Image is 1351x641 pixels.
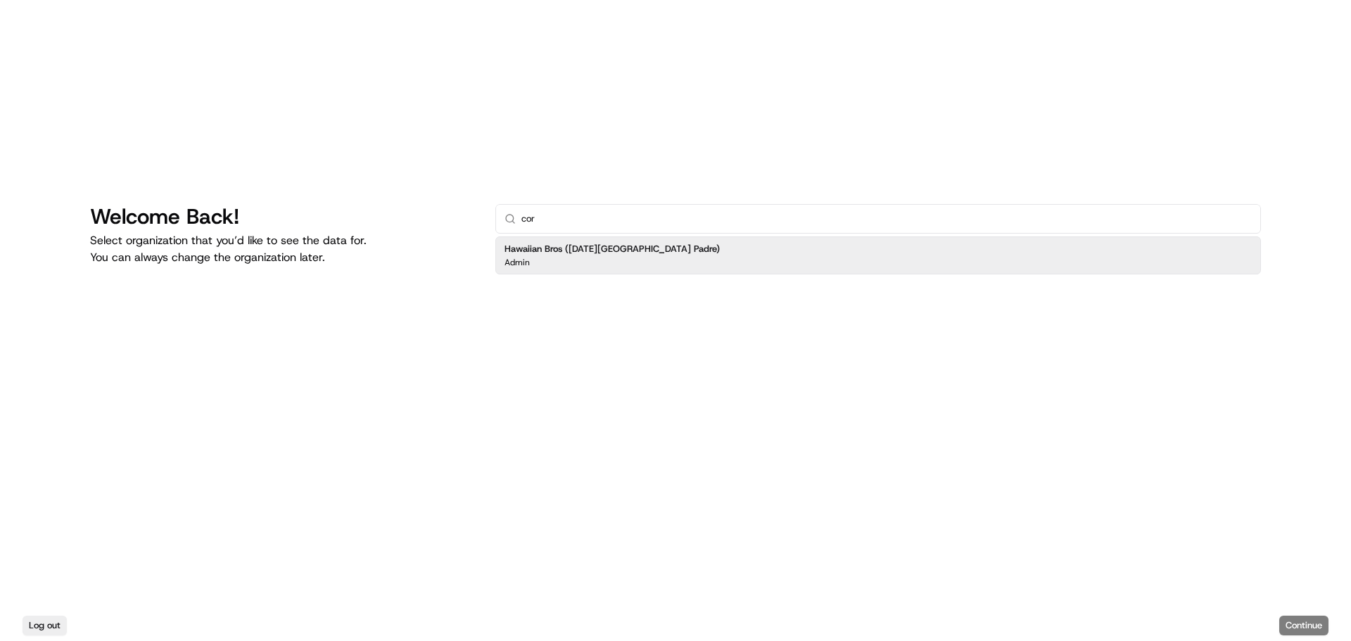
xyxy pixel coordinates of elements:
button: Log out [23,616,67,635]
h1: Welcome Back! [90,204,473,229]
p: Admin [505,257,530,268]
h2: Hawaiian Bros ([DATE][GEOGRAPHIC_DATA] Padre) [505,243,720,255]
div: Suggestions [495,234,1261,277]
input: Type to search... [521,205,1252,233]
p: Select organization that you’d like to see the data for. You can always change the organization l... [90,232,473,266]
